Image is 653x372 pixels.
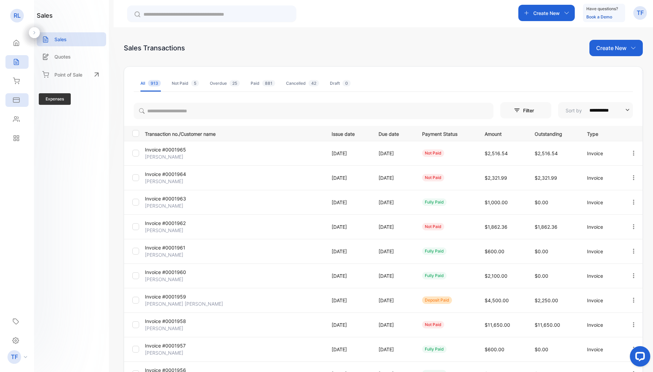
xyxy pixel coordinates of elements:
[587,248,616,255] p: Invoice
[332,248,365,255] p: [DATE]
[37,11,53,20] h1: sales
[587,321,616,328] p: Invoice
[191,80,199,86] span: 5
[518,5,575,21] button: Create New
[330,80,351,86] div: Draft
[422,198,447,206] div: fully paid
[379,174,408,181] p: [DATE]
[145,251,204,258] p: [PERSON_NAME]
[485,150,508,156] span: $2,516.54
[485,322,510,328] span: $11,650.00
[587,272,616,279] p: Invoice
[262,80,275,86] span: 881
[11,353,18,361] p: TF
[54,36,67,43] p: Sales
[54,53,71,60] p: Quotes
[586,14,612,19] a: Book a Demo
[485,273,507,279] span: $2,100.00
[485,175,507,181] span: $2,321.99
[332,150,365,157] p: [DATE]
[145,202,204,209] p: [PERSON_NAME]
[145,276,204,283] p: [PERSON_NAME]
[587,174,616,181] p: Invoice
[422,345,447,353] div: fully paid
[145,220,204,227] p: Invoice #0001962
[535,199,548,205] span: $0.00
[422,129,471,138] p: Payment Status
[633,5,647,21] button: TF
[535,150,558,156] span: $2,516.54
[566,107,582,114] p: Sort by
[379,297,408,304] p: [DATE]
[535,322,560,328] span: $11,650.00
[14,11,21,20] p: RL
[422,149,444,157] div: not paid
[533,10,560,17] p: Create New
[485,346,504,352] span: $600.00
[587,150,616,157] p: Invoice
[145,342,204,349] p: Invoice #0001957
[422,174,444,181] div: not paid
[251,80,275,86] div: Paid
[422,272,447,279] div: fully paid
[379,272,408,279] p: [DATE]
[485,248,504,254] span: $600.00
[587,346,616,353] p: Invoice
[145,269,204,276] p: Invoice #0001960
[308,80,319,86] span: 42
[332,223,365,230] p: [DATE]
[230,80,240,86] span: 25
[172,80,199,86] div: Not Paid
[587,129,616,138] p: Type
[624,343,653,372] iframe: LiveChat chat widget
[379,199,408,206] p: [DATE]
[145,153,204,160] p: [PERSON_NAME]
[535,297,558,303] span: $2,250.00
[332,129,365,138] p: Issue date
[332,321,365,328] p: [DATE]
[145,178,204,185] p: [PERSON_NAME]
[332,174,365,181] p: [DATE]
[422,296,452,304] div: deposit paid
[210,80,240,86] div: Overdue
[485,297,509,303] span: $4,500.00
[535,273,548,279] span: $0.00
[332,272,365,279] p: [DATE]
[379,223,408,230] p: [DATE]
[379,129,408,138] p: Due date
[37,32,106,46] a: Sales
[587,297,616,304] p: Invoice
[587,199,616,206] p: Invoice
[422,223,444,230] div: not paid
[145,293,204,300] p: Invoice #0001959
[535,224,557,230] span: $1,862.36
[422,321,444,328] div: not paid
[586,5,618,12] p: Have questions?
[145,129,323,138] p: Transaction no./Customer name
[535,175,557,181] span: $2,321.99
[286,80,319,86] div: Cancelled
[148,80,161,86] span: 913
[145,318,204,325] p: Invoice #0001958
[379,248,408,255] p: [DATE]
[37,50,106,64] a: Quotes
[145,349,204,356] p: [PERSON_NAME]
[145,171,204,178] p: Invoice #0001964
[145,146,204,153] p: Invoice #0001965
[145,244,204,251] p: Invoice #0001961
[140,80,161,86] div: All
[145,300,223,307] p: [PERSON_NAME] [PERSON_NAME]
[332,199,365,206] p: [DATE]
[422,247,447,255] div: fully paid
[558,102,633,118] button: Sort by
[596,44,626,52] p: Create New
[637,9,644,17] p: TF
[535,248,548,254] span: $0.00
[379,150,408,157] p: [DATE]
[589,40,643,56] button: Create New
[145,325,204,332] p: [PERSON_NAME]
[332,346,365,353] p: [DATE]
[379,321,408,328] p: [DATE]
[145,227,204,234] p: [PERSON_NAME]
